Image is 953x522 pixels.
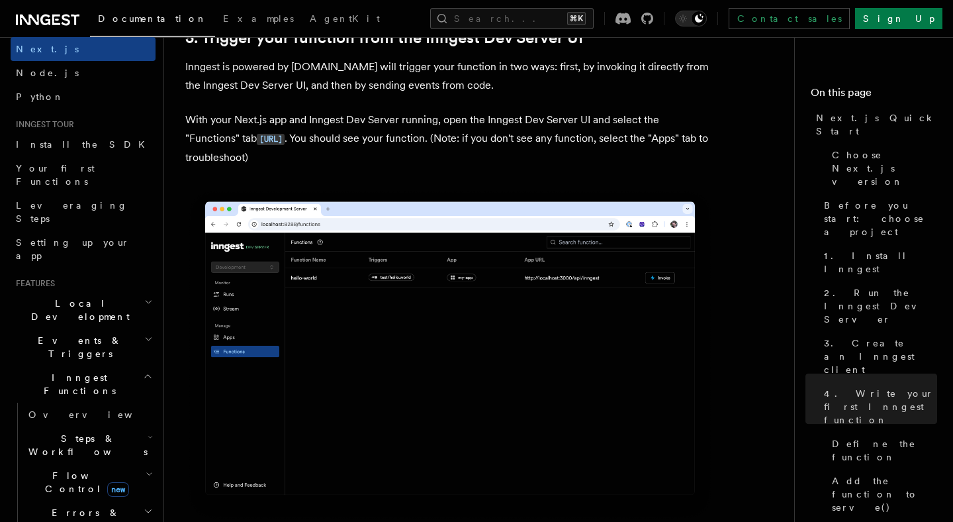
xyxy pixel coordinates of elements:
[185,111,715,167] p: With your Next.js app and Inngest Dev Server running, open the Inngest Dev Server UI and select t...
[832,437,937,464] span: Define the function
[729,8,850,29] a: Contact sales
[23,432,148,458] span: Steps & Workflows
[11,329,156,366] button: Events & Triggers
[215,4,302,36] a: Examples
[23,403,156,427] a: Overview
[185,28,583,47] a: 5. Trigger your function from the Inngest Dev Server UI
[11,37,156,61] a: Next.js
[824,387,937,427] span: 4. Write your first Inngest function
[11,231,156,268] a: Setting up your app
[819,382,937,432] a: 4. Write your first Inngest function
[675,11,707,26] button: Toggle dark mode
[11,371,143,397] span: Inngest Functions
[832,474,937,514] span: Add the function to serve()
[824,249,937,276] span: 1. Install Inngest
[11,334,144,360] span: Events & Triggers
[11,119,74,130] span: Inngest tour
[11,156,156,193] a: Your first Functions
[16,91,64,102] span: Python
[824,286,937,326] span: 2. Run the Inngest Dev Server
[107,482,129,497] span: new
[223,13,294,24] span: Examples
[811,106,937,143] a: Next.js Quick Start
[23,469,146,496] span: Flow Control
[827,432,937,469] a: Define the function
[23,464,156,501] button: Flow Controlnew
[16,139,153,150] span: Install the SDK
[98,13,207,24] span: Documentation
[819,281,937,331] a: 2. Run the Inngest Dev Server
[11,366,156,403] button: Inngest Functions
[819,331,937,382] a: 3. Create an Inngest client
[16,44,79,54] span: Next.js
[827,143,937,193] a: Choose Next.js version
[824,199,937,238] span: Before you start: choose a project
[11,297,144,323] span: Local Development
[23,427,156,464] button: Steps & Workflows
[16,163,95,187] span: Your first Functions
[855,8,942,29] a: Sign Up
[832,148,937,188] span: Choose Next.js version
[28,409,165,420] span: Overview
[819,193,937,244] a: Before you start: choose a project
[11,278,55,289] span: Features
[11,193,156,231] a: Leveraging Steps
[11,85,156,109] a: Python
[185,58,715,95] p: Inngest is powered by [DOMAIN_NAME] will trigger your function in two ways: first, by invoking it...
[257,132,285,144] a: [URL]
[16,68,79,78] span: Node.js
[302,4,388,36] a: AgentKit
[824,337,937,376] span: 3. Create an Inngest client
[430,8,594,29] button: Search...⌘K
[11,291,156,329] button: Local Development
[16,237,130,261] span: Setting up your app
[827,469,937,519] a: Add the function to serve()
[185,188,715,521] img: Inngest Dev Server web interface's functions tab with functions listed
[16,200,128,224] span: Leveraging Steps
[257,134,285,145] code: [URL]
[310,13,380,24] span: AgentKit
[811,85,937,106] h4: On this page
[11,61,156,85] a: Node.js
[90,4,215,37] a: Documentation
[816,111,937,138] span: Next.js Quick Start
[567,12,586,25] kbd: ⌘K
[819,244,937,281] a: 1. Install Inngest
[11,132,156,156] a: Install the SDK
